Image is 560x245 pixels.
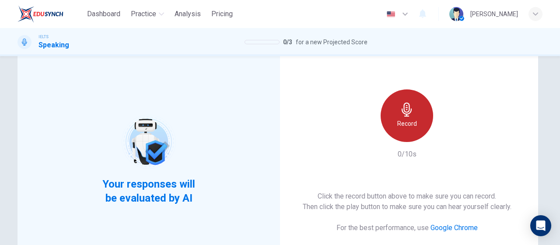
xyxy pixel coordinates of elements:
[121,114,176,170] img: robot icon
[38,40,69,50] h1: Speaking
[87,9,120,19] span: Dashboard
[470,9,518,19] div: [PERSON_NAME]
[96,177,202,205] span: Your responses will be evaluated by AI
[296,37,367,47] span: for a new Projected Score
[127,6,168,22] button: Practice
[17,5,84,23] a: EduSynch logo
[430,224,478,232] a: Google Chrome
[530,215,551,236] div: Open Intercom Messenger
[171,6,204,22] button: Analysis
[38,34,49,40] span: IELTS
[385,11,396,18] img: en
[208,6,236,22] button: Pricing
[449,7,463,21] img: Profile picture
[17,5,63,23] img: EduSynch logo
[175,9,201,19] span: Analysis
[397,118,417,129] h6: Record
[303,191,511,212] h6: Click the record button above to make sure you can record. Then click the play button to make sur...
[211,9,233,19] span: Pricing
[398,149,416,160] h6: 0/10s
[336,223,478,233] h6: For the best performance, use
[381,89,433,142] button: Record
[84,6,124,22] button: Dashboard
[283,37,292,47] span: 0 / 3
[131,9,156,19] span: Practice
